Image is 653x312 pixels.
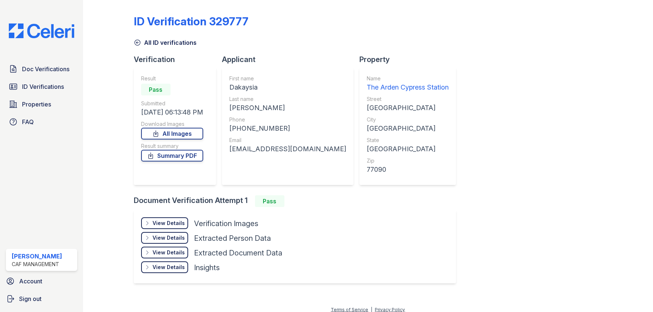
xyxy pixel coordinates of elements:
div: Last name [229,95,346,103]
div: Result summary [141,142,203,150]
div: Dakaysia [229,82,346,92]
div: Street [367,95,449,103]
div: Verification Images [194,218,258,229]
span: Sign out [19,294,42,303]
div: [GEOGRAPHIC_DATA] [367,103,449,113]
a: Doc Verifications [6,62,77,76]
a: Account [3,274,80,289]
div: Email [229,137,346,144]
span: Account [19,277,42,286]
div: State [367,137,449,144]
a: Sign out [3,291,80,306]
div: Pass [141,84,171,95]
div: View Details [153,220,185,227]
div: [PERSON_NAME] [229,103,346,113]
div: CAF Management [12,261,62,268]
div: [PERSON_NAME] [12,252,62,261]
div: Zip [367,157,449,164]
div: Submitted [141,100,203,107]
div: Phone [229,116,346,123]
div: View Details [153,234,185,242]
a: Properties [6,97,77,112]
div: Extracted Document Data [194,248,282,258]
div: The Arden Cypress Station [367,82,449,92]
div: [DATE] 06:13:48 PM [141,107,203,117]
span: Properties [22,100,51,109]
div: Extracted Person Data [194,233,271,243]
span: ID Verifications [22,82,64,91]
div: 77090 [367,164,449,175]
div: Name [367,75,449,82]
a: All Images [141,128,203,139]
div: Document Verification Attempt 1 [134,195,462,207]
div: Insights [194,262,220,273]
a: Summary PDF [141,150,203,162]
div: Download Images [141,120,203,128]
span: FAQ [22,117,34,126]
div: [GEOGRAPHIC_DATA] [367,144,449,154]
div: Verification [134,54,222,65]
div: [PHONE_NUMBER] [229,123,346,134]
div: View Details [153,264,185,271]
a: All ID verifications [134,38,197,47]
div: Applicant [222,54,359,65]
div: Result [141,75,203,82]
div: City [367,116,449,123]
div: First name [229,75,346,82]
span: Doc Verifications [22,65,69,73]
a: ID Verifications [6,79,77,94]
div: Pass [255,195,284,207]
div: [EMAIL_ADDRESS][DOMAIN_NAME] [229,144,346,154]
div: [GEOGRAPHIC_DATA] [367,123,449,134]
div: Property [359,54,462,65]
div: ID Verification 329777 [134,15,248,28]
img: CE_Logo_Blue-a8612792a0a2168367f1c8372b55b34899dd931a85d93a1a3d3e32e68fde9ad4.png [3,23,80,38]
a: Name The Arden Cypress Station [367,75,449,92]
a: FAQ [6,115,77,129]
div: View Details [153,249,185,256]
